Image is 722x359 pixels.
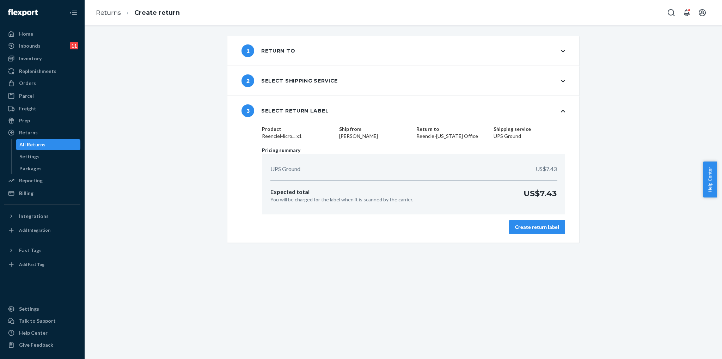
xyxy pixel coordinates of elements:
[16,151,81,162] a: Settings
[339,126,411,133] dt: Ship from
[270,188,413,196] p: Expected total
[96,9,121,17] a: Returns
[70,42,78,49] div: 11
[19,92,34,99] div: Parcel
[16,163,81,174] a: Packages
[90,2,185,23] ol: breadcrumbs
[4,303,80,315] a: Settings
[4,103,80,114] a: Freight
[241,104,329,117] div: Select return label
[4,40,80,51] a: Inbounds11
[8,9,38,16] img: Flexport logo
[19,165,42,172] div: Packages
[4,327,80,339] a: Help Center
[19,141,45,148] div: All Returns
[680,6,694,20] button: Open notifications
[19,177,43,184] div: Reporting
[19,213,49,220] div: Integrations
[19,329,48,336] div: Help Center
[524,188,557,203] p: US$7.43
[19,42,41,49] div: Inbounds
[4,259,80,270] a: Add Fast Tag
[4,66,80,77] a: Replenishments
[4,78,80,89] a: Orders
[4,339,80,351] button: Give Feedback
[19,105,36,112] div: Freight
[4,127,80,138] a: Returns
[66,6,80,20] button: Close Navigation
[19,227,50,233] div: Add Integration
[416,133,488,140] dd: Reencle-[US_STATE] Office
[19,30,33,37] div: Home
[19,153,39,160] div: Settings
[509,220,565,234] button: Create return label
[4,245,80,256] button: Fast Tags
[262,126,334,133] dt: Product
[4,115,80,126] a: Prep
[19,261,44,267] div: Add Fast Tag
[262,133,334,140] dd: ReencleMicro... x1
[19,317,56,324] div: Talk to Support
[19,129,38,136] div: Returns
[19,68,56,75] div: Replenishments
[134,9,180,17] a: Create return
[494,133,565,140] dd: UPS Ground
[515,224,559,231] div: Create return label
[262,147,565,154] p: Pricing summary
[4,90,80,102] a: Parcel
[270,165,300,173] p: UPS Ground
[241,44,254,57] span: 1
[4,53,80,64] a: Inventory
[270,196,413,203] p: You will be charged for the label when it is scanned by the carrier.
[19,341,53,348] div: Give Feedback
[241,104,254,117] span: 3
[416,126,488,133] dt: Return to
[19,247,42,254] div: Fast Tags
[19,190,33,197] div: Billing
[19,80,36,87] div: Orders
[664,6,678,20] button: Open Search Box
[241,74,338,87] div: Select shipping service
[4,188,80,199] a: Billing
[19,117,30,124] div: Prep
[241,44,295,57] div: Return to
[241,74,254,87] span: 2
[4,211,80,222] button: Integrations
[695,6,709,20] button: Open account menu
[4,315,80,327] a: Talk to Support
[4,28,80,39] a: Home
[19,55,42,62] div: Inventory
[494,126,565,133] dt: Shipping service
[703,162,717,197] button: Help Center
[16,139,81,150] a: All Returns
[4,175,80,186] a: Reporting
[339,133,411,140] dd: [PERSON_NAME]
[536,165,557,173] p: US$7.43
[4,225,80,236] a: Add Integration
[19,305,39,312] div: Settings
